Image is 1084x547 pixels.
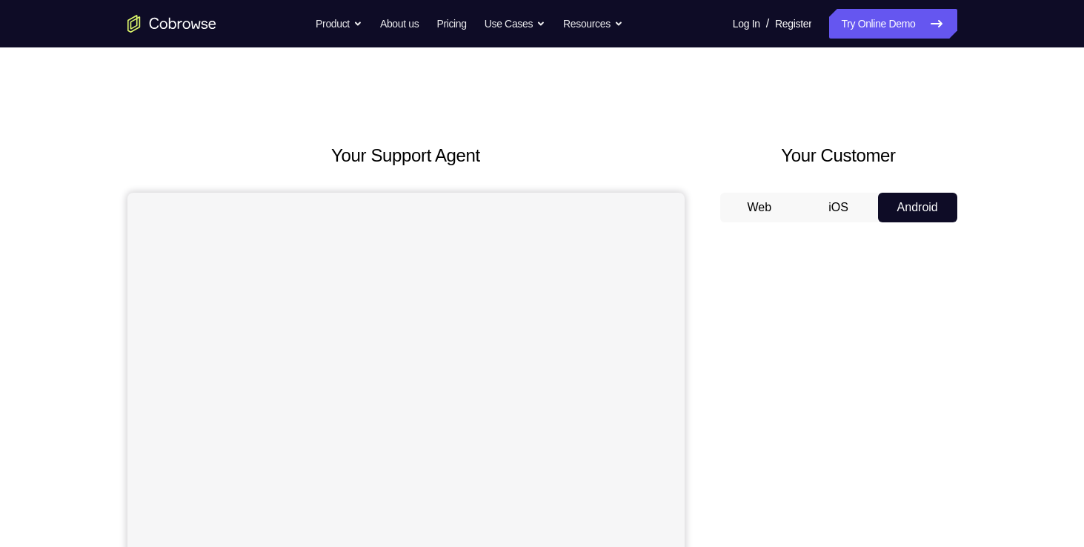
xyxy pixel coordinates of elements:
button: iOS [799,193,878,222]
button: Web [720,193,799,222]
span: / [766,15,769,33]
h2: Your Support Agent [127,142,685,169]
a: Go to the home page [127,15,216,33]
a: Register [775,9,811,39]
button: Resources [563,9,623,39]
button: Product [316,9,362,39]
h2: Your Customer [720,142,957,169]
a: About us [380,9,419,39]
a: Pricing [436,9,466,39]
button: Use Cases [485,9,545,39]
button: Android [878,193,957,222]
a: Log In [733,9,760,39]
a: Try Online Demo [829,9,957,39]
